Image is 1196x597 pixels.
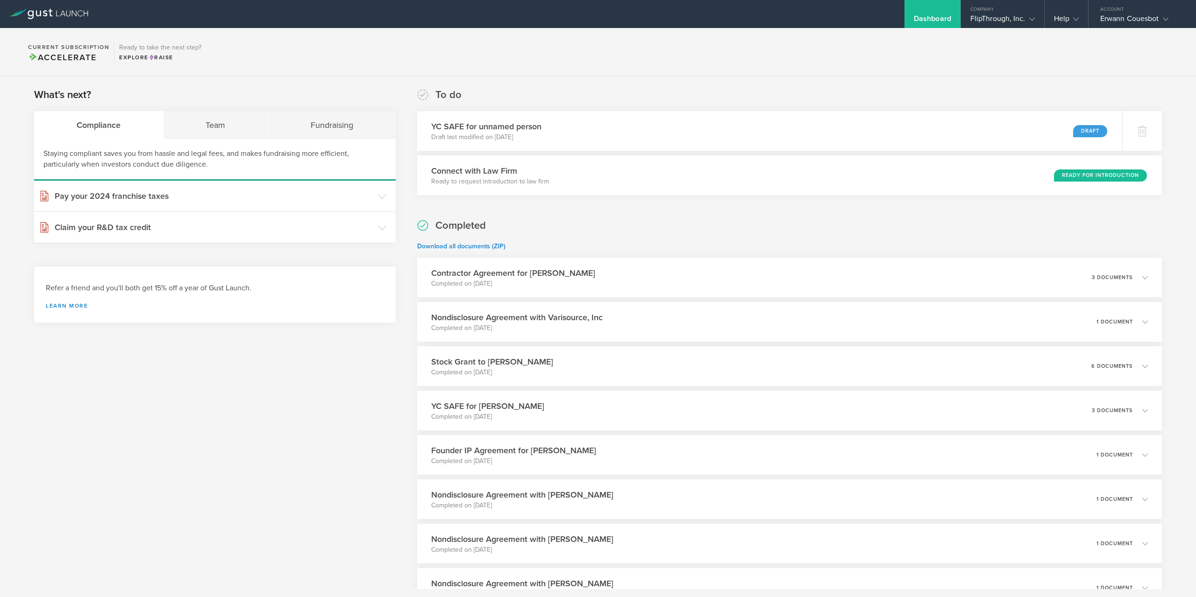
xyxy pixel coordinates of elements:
[431,444,596,457] h3: Founder IP Agreement for [PERSON_NAME]
[34,111,164,139] div: Compliance
[431,323,603,333] p: Completed on [DATE]
[1096,319,1133,324] p: 1 document
[435,219,486,232] h2: Completed
[114,37,206,66] div: Ready to take the next step?ExploreRaise
[417,111,1122,151] div: YC SAFE for unnamed personDraft last modified on [DATE]Draft
[431,279,595,288] p: Completed on [DATE]
[119,53,201,62] div: Explore
[28,52,96,63] span: Accelerate
[431,501,613,510] p: Completed on [DATE]
[28,44,109,50] h2: Current Subscription
[149,54,173,61] span: Raise
[431,120,541,133] h3: YC SAFE for unnamed person
[55,221,373,233] h3: Claim your R&D tax credit
[431,267,595,279] h3: Contractor Agreement for [PERSON_NAME]
[46,283,384,294] h3: Refer a friend and you'll both get 15% off a year of Gust Launch.
[914,14,951,28] div: Dashboard
[34,88,91,102] h2: What's next?
[1092,408,1133,413] p: 3 documents
[431,412,544,421] p: Completed on [DATE]
[46,303,384,309] a: Learn more
[1054,169,1147,182] div: Ready for Introduction
[431,400,544,412] h3: YC SAFE for [PERSON_NAME]
[1092,275,1133,280] p: 3 documents
[431,545,613,555] p: Completed on [DATE]
[431,577,613,590] h3: Nondisclosure Agreement with [PERSON_NAME]
[1073,125,1107,137] div: Draft
[1096,497,1133,502] p: 1 document
[970,14,1035,28] div: FlipThrough, Inc.
[431,311,603,323] h3: Nondisclosure Agreement with Varisource, Inc
[417,242,505,250] a: Download all documents (ZIP)
[431,177,549,186] p: Ready to request introduction to law firm
[1054,14,1079,28] div: Help
[119,44,201,51] h3: Ready to take the next step?
[164,111,269,139] div: Team
[1100,14,1180,28] div: Erwann Couesbot
[431,165,549,177] h3: Connect with Law Firm
[1096,541,1133,546] p: 1 document
[431,368,553,377] p: Completed on [DATE]
[431,133,541,142] p: Draft last modified on [DATE]
[268,111,396,139] div: Fundraising
[55,190,373,202] h3: Pay your 2024 franchise taxes
[431,356,553,368] h3: Stock Grant to [PERSON_NAME]
[417,155,1162,195] div: Connect with Law FirmReady to request introduction to law firmReady for Introduction
[1096,452,1133,457] p: 1 document
[431,489,613,501] h3: Nondisclosure Agreement with [PERSON_NAME]
[34,139,396,181] div: Staying compliant saves you from hassle and legal fees, and makes fundraising more efficient, par...
[431,533,613,545] h3: Nondisclosure Agreement with [PERSON_NAME]
[1091,364,1133,369] p: 6 documents
[435,88,462,102] h2: To do
[431,457,596,466] p: Completed on [DATE]
[1096,585,1133,590] p: 1 document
